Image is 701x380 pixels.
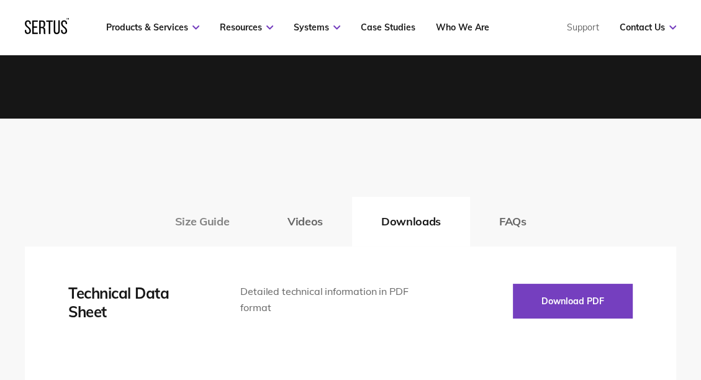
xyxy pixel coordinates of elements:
button: Videos [258,197,352,247]
div: Detailed technical information in PDF format [240,284,436,315]
a: Products & Services [106,22,199,33]
a: Case Studies [361,22,415,33]
button: Size Guide [146,197,258,247]
a: Resources [220,22,273,33]
a: Systems [294,22,340,33]
div: Technical Data Sheet [68,284,203,321]
iframe: Chat Widget [423,20,701,380]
